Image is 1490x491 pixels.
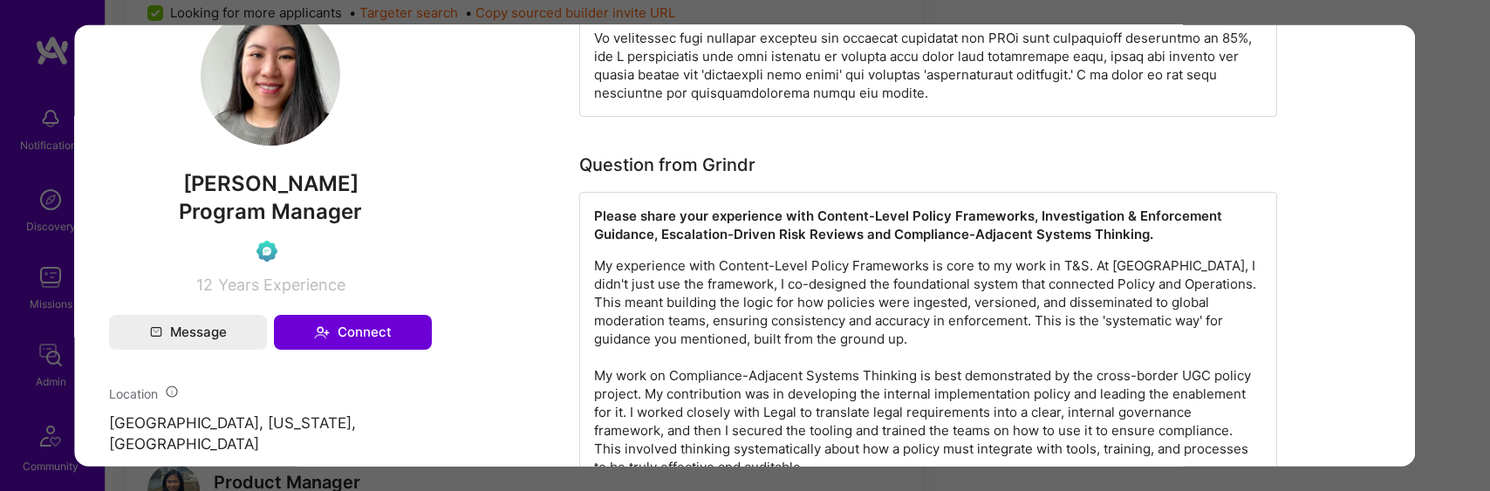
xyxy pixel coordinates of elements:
[594,256,1262,475] p: My experience with Content-Level Policy Frameworks is core to my work in T&S. At [GEOGRAPHIC_DATA...
[196,275,213,293] span: 12
[579,151,755,177] div: Question from Grindr
[109,384,432,402] div: Location
[201,132,340,148] a: User Avatar
[256,240,277,261] img: Evaluation Call Pending
[109,413,432,454] p: [GEOGRAPHIC_DATA], [US_STATE], [GEOGRAPHIC_DATA]
[201,5,340,145] img: User Avatar
[594,207,1226,242] strong: Please share your experience with Content-Level Policy Frameworks, Investigation & Enforcement Gu...
[218,275,345,293] span: Years Experience
[109,170,432,196] span: [PERSON_NAME]
[150,325,162,338] i: icon Mail
[179,198,362,223] span: Program Manager
[74,24,1415,467] div: modal
[274,314,432,349] button: Connect
[314,324,330,339] i: icon Connect
[109,314,267,349] button: Message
